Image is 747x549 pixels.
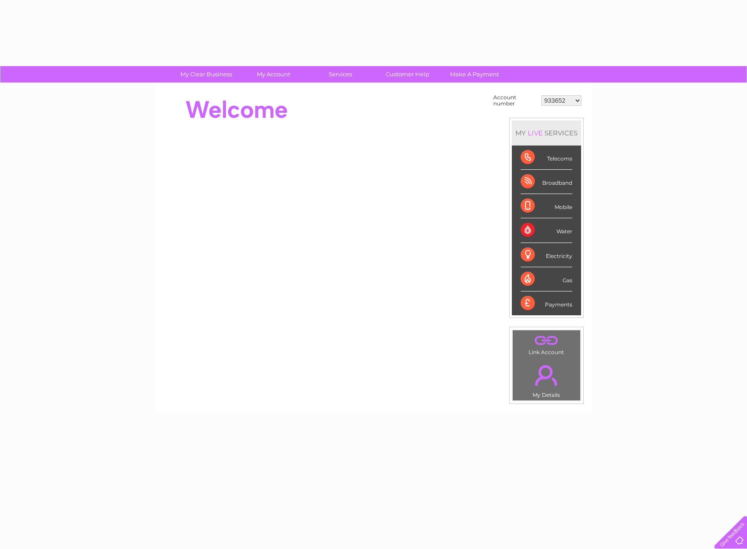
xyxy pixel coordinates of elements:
div: Telecoms [521,146,572,170]
a: Customer Help [371,66,444,82]
a: Make A Payment [438,66,511,82]
td: Account number [491,92,539,109]
td: Link Account [512,330,581,358]
div: Payments [521,291,572,315]
a: . [515,360,578,391]
div: LIVE [526,129,544,137]
td: My Details [512,358,581,401]
div: Water [521,218,572,243]
a: . [515,332,578,348]
div: MY SERVICES [512,120,581,146]
a: Services [304,66,377,82]
a: My Clear Business [170,66,243,82]
div: Electricity [521,243,572,267]
div: Broadband [521,170,572,194]
div: Mobile [521,194,572,218]
div: Gas [521,267,572,291]
a: My Account [237,66,310,82]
